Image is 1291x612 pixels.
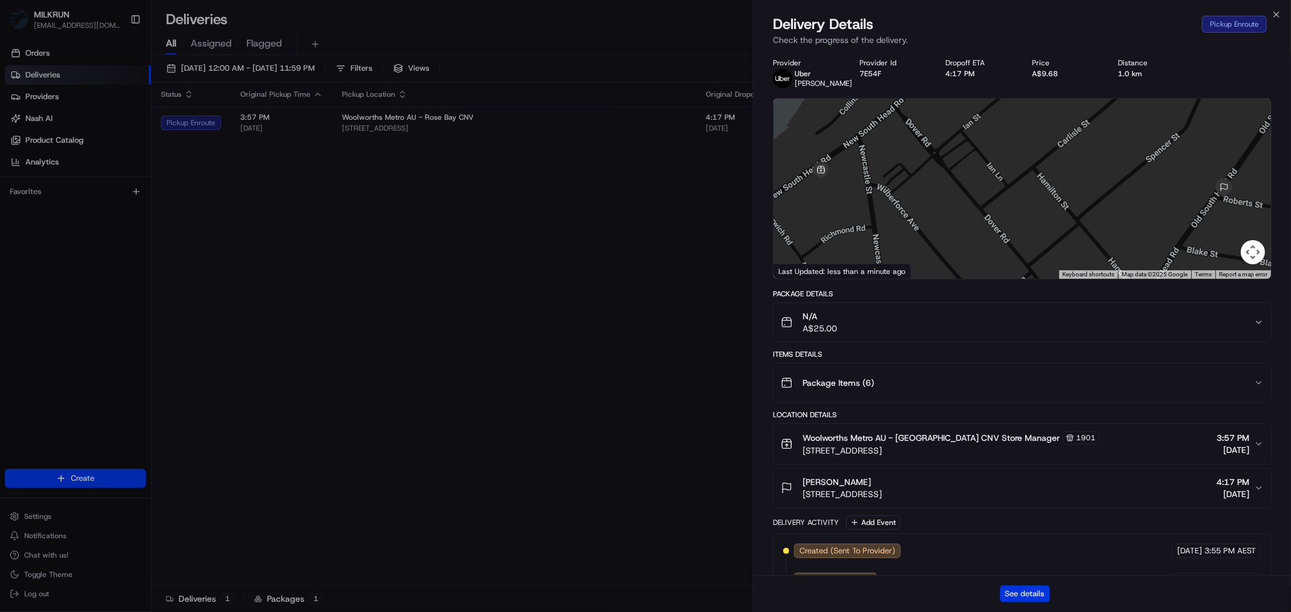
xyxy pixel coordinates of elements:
[1062,270,1114,279] button: Keyboard shortcuts
[800,575,872,585] span: Not Assigned Driver
[803,444,1100,457] span: [STREET_ADDRESS]
[773,350,1272,359] div: Items Details
[774,303,1271,342] button: N/AA$25.00
[1195,271,1212,278] a: Terms
[859,58,927,68] div: Provider Id
[803,476,871,488] span: [PERSON_NAME]
[1119,58,1186,68] div: Distance
[1032,58,1099,68] div: Price
[800,545,895,556] span: Created (Sent To Provider)
[773,69,792,88] img: uber-new-logo.jpeg
[773,15,873,34] span: Delivery Details
[859,69,881,79] button: 7E54F
[1177,575,1202,585] span: [DATE]
[803,322,837,334] span: A$25.00
[773,58,840,68] div: Provider
[1177,545,1202,556] span: [DATE]
[1000,585,1050,602] button: See details
[846,515,900,530] button: Add Event
[774,469,1271,507] button: [PERSON_NAME][STREET_ADDRESS]4:17 PM[DATE]
[773,289,1272,299] div: Package Details
[773,518,839,527] div: Delivery Activity
[773,410,1272,420] div: Location Details
[1219,271,1267,278] a: Report a map error
[795,69,811,79] span: Uber
[795,79,852,88] span: [PERSON_NAME]
[774,264,911,279] div: Last Updated: less than a minute ago
[774,363,1271,402] button: Package Items (6)
[777,263,816,279] a: Open this area in Google Maps (opens a new window)
[1217,444,1249,456] span: [DATE]
[946,69,1013,79] div: 4:17 PM
[1217,476,1249,488] span: 4:17 PM
[774,424,1271,464] button: Woolworths Metro AU - [GEOGRAPHIC_DATA] CNV Store Manager1901[STREET_ADDRESS]3:57 PM[DATE]
[1241,240,1265,264] button: Map camera controls
[1122,271,1188,278] span: Map data ©2025 Google
[1217,432,1249,444] span: 3:57 PM
[1119,69,1186,79] div: 1.0 km
[1032,69,1099,79] div: A$9.68
[777,263,816,279] img: Google
[1217,488,1249,500] span: [DATE]
[803,432,1060,444] span: Woolworths Metro AU - [GEOGRAPHIC_DATA] CNV Store Manager
[946,58,1013,68] div: Dropoff ETA
[1204,545,1256,556] span: 3:55 PM AEST
[803,310,837,322] span: N/A
[773,34,1272,46] p: Check the progress of the delivery.
[1076,433,1096,443] span: 1901
[1204,575,1256,585] span: 3:55 PM AEST
[803,377,874,389] span: Package Items ( 6 )
[803,488,882,500] span: [STREET_ADDRESS]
